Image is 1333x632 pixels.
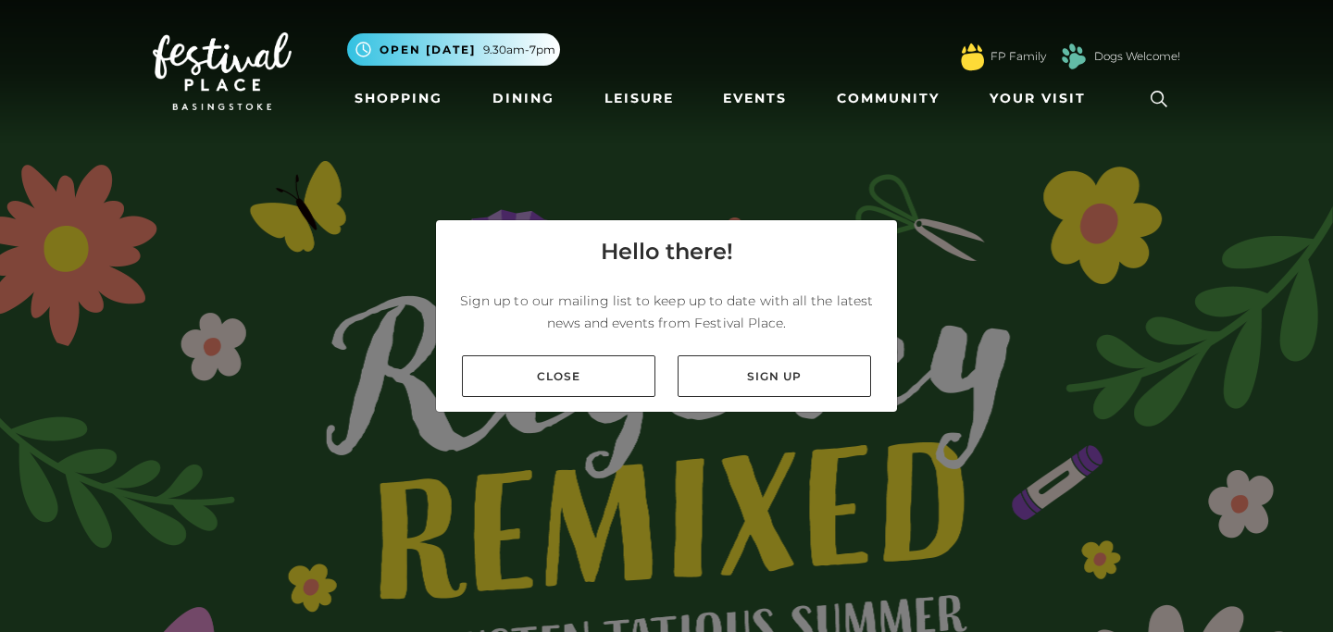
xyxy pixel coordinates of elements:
a: Shopping [347,81,450,116]
a: Your Visit [982,81,1103,116]
span: 9.30am-7pm [483,42,555,58]
a: FP Family [990,48,1046,65]
a: Close [462,355,655,397]
a: Community [829,81,947,116]
span: Open [DATE] [380,42,476,58]
a: Dogs Welcome! [1094,48,1180,65]
p: Sign up to our mailing list to keep up to date with all the latest news and events from Festival ... [451,290,882,334]
h4: Hello there! [601,235,733,268]
a: Events [716,81,794,116]
a: Leisure [597,81,681,116]
span: Your Visit [990,89,1086,108]
a: Dining [485,81,562,116]
button: Open [DATE] 9.30am-7pm [347,33,560,66]
a: Sign up [678,355,871,397]
img: Festival Place Logo [153,32,292,110]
